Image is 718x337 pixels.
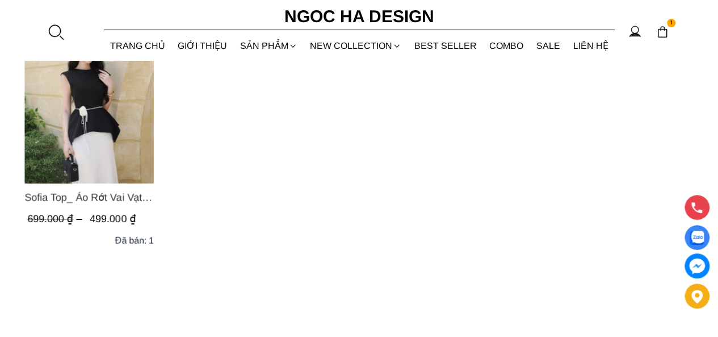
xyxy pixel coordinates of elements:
a: TRANG CHỦ [104,31,172,61]
a: SALE [530,31,567,61]
a: GIỚI THIỆU [171,31,234,61]
a: BEST SELLER [408,31,484,61]
a: NEW COLLECTION [304,31,408,61]
span: 1 [667,19,676,28]
span: 699.000 ₫ [27,213,85,224]
a: LIÊN HỆ [566,31,615,61]
a: Combo [483,31,530,61]
a: Ngoc Ha Design [274,3,444,30]
a: Product image - Sofia Top_ Áo Rớt Vai Vạt Rủ Màu Đỏ A428 [24,11,154,184]
img: Sofia Top_ Áo Rớt Vai Vạt Rủ Màu Đỏ A428 [24,11,154,184]
span: Sofia Top_ Áo Rớt Vai Vạt Rủ Màu Đỏ A428 [24,189,154,205]
span: 499.000 ₫ [90,213,136,224]
div: Đã bán: 1 [115,233,154,247]
a: messenger [685,253,709,278]
img: Display image [690,231,704,245]
img: img-CART-ICON-ksit0nf1 [656,26,669,38]
a: Display image [685,225,709,250]
div: SẢN PHẨM [234,31,304,61]
a: Link to Sofia Top_ Áo Rớt Vai Vạt Rủ Màu Đỏ A428 [24,189,154,205]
